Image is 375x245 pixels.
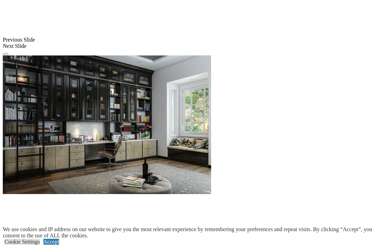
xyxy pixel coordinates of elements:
button: Click here to pause slide show [3,53,8,55]
div: Next Slide [3,43,372,49]
div: We use cookies and IP address on our website to give you the most relevant experience by remember... [3,226,375,239]
a: Accept [43,239,59,245]
img: Banner for mobile view [3,55,211,194]
div: Previous Slide [3,37,372,43]
a: Cookie Settings [5,239,40,245]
